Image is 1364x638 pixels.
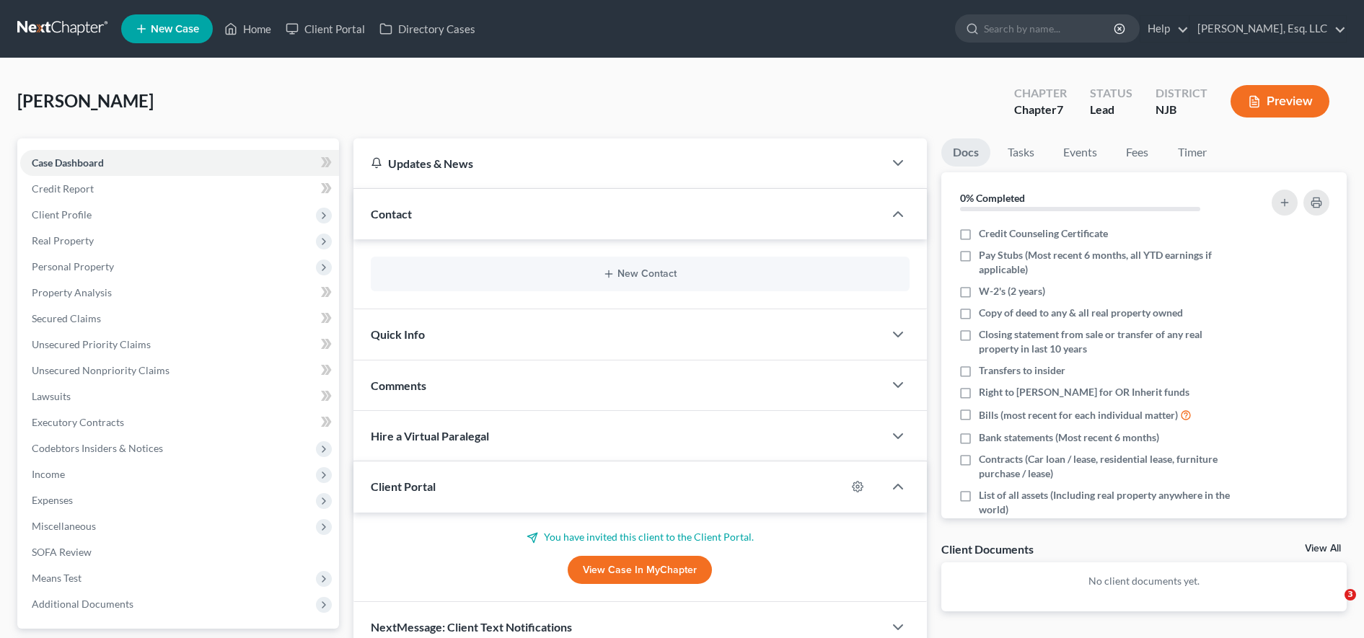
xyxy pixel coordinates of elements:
span: Unsecured Priority Claims [32,338,151,350]
span: Copy of deed to any & all real property owned [979,306,1183,320]
button: New Contact [382,268,898,280]
span: Pay Stubs (Most recent 6 months, all YTD earnings if applicable) [979,248,1233,277]
a: [PERSON_NAME], Esq. LLC [1190,16,1346,42]
span: New Case [151,24,199,35]
span: SOFA Review [32,546,92,558]
span: Lawsuits [32,390,71,402]
div: District [1156,85,1207,102]
span: Personal Property [32,260,114,273]
p: No client documents yet. [953,574,1335,588]
a: Tasks [996,138,1046,167]
span: Hire a Virtual Paralegal [371,429,489,443]
a: Lawsuits [20,384,339,409]
span: Additional Documents [32,598,133,610]
span: Secured Claims [32,312,101,324]
span: Contact [371,207,412,221]
span: Income [32,468,65,480]
span: Bills (most recent for each individual matter) [979,408,1178,422]
a: SOFA Review [20,539,339,565]
div: Updates & News [371,156,866,171]
a: Docs [941,138,990,167]
span: Closing statement from sale or transfer of any real property in last 10 years [979,327,1233,356]
a: Case Dashboard [20,150,339,176]
span: Credit Report [32,182,94,195]
input: Search by name... [984,15,1116,42]
strong: 0% Completed [960,192,1025,204]
span: Codebtors Insiders & Notices [32,442,163,454]
a: View All [1305,544,1341,554]
div: Chapter [1014,102,1067,118]
div: Status [1090,85,1132,102]
div: Client Documents [941,541,1034,557]
button: Preview [1231,85,1329,118]
span: Means Test [32,572,82,584]
span: 3 [1345,589,1356,601]
a: Property Analysis [20,280,339,306]
span: Quick Info [371,327,425,341]
a: View Case in MyChapter [568,556,712,585]
span: Bank statements (Most recent 6 months) [979,430,1159,445]
span: Right to [PERSON_NAME] for OR Inherit funds [979,385,1189,399]
a: Unsecured Priority Claims [20,332,339,358]
a: Executory Contracts [20,409,339,435]
span: Case Dashboard [32,156,104,169]
span: Comments [371,378,426,392]
span: Property Analysis [32,286,112,298]
iframe: Intercom live chat [1315,589,1350,624]
span: Transfers to insider [979,363,1065,378]
span: Contracts (Car loan / lease, residential lease, furniture purchase / lease) [979,452,1233,481]
a: Credit Report [20,176,339,202]
div: Lead [1090,102,1132,118]
span: Miscellaneous [32,520,96,532]
span: [PERSON_NAME] [17,90,154,111]
span: NextMessage: Client Text Notifications [371,620,572,634]
div: NJB [1156,102,1207,118]
span: Real Property [32,234,94,247]
a: Timer [1166,138,1218,167]
a: Events [1052,138,1109,167]
span: 7 [1057,102,1063,116]
span: Expenses [32,494,73,506]
a: Unsecured Nonpriority Claims [20,358,339,384]
span: Client Portal [371,479,436,493]
a: Home [217,16,278,42]
a: Directory Cases [372,16,483,42]
span: Unsecured Nonpriority Claims [32,364,170,376]
span: List of all assets (Including real property anywhere in the world) [979,488,1233,517]
div: Chapter [1014,85,1067,102]
a: Help [1140,16,1189,42]
p: You have invited this client to the Client Portal. [371,530,910,544]
span: Client Profile [32,208,92,221]
a: Fees [1114,138,1161,167]
span: Credit Counseling Certificate [979,226,1108,241]
span: Executory Contracts [32,416,124,428]
a: Secured Claims [20,306,339,332]
span: W-2's (2 years) [979,284,1045,298]
a: Client Portal [278,16,372,42]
